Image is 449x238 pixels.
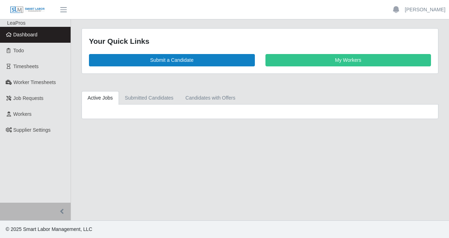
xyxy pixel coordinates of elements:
[13,79,56,85] span: Worker Timesheets
[82,91,119,105] a: Active Jobs
[13,127,51,133] span: Supplier Settings
[7,20,25,26] span: LeaPros
[265,54,431,66] a: My Workers
[13,64,39,69] span: Timesheets
[13,48,24,53] span: Todo
[179,91,241,105] a: Candidates with Offers
[10,6,45,14] img: SLM Logo
[405,6,445,13] a: [PERSON_NAME]
[89,54,255,66] a: Submit a Candidate
[119,91,180,105] a: Submitted Candidates
[13,95,44,101] span: Job Requests
[6,226,92,232] span: © 2025 Smart Labor Management, LLC
[89,36,431,47] div: Your Quick Links
[13,111,32,117] span: Workers
[13,32,38,37] span: Dashboard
